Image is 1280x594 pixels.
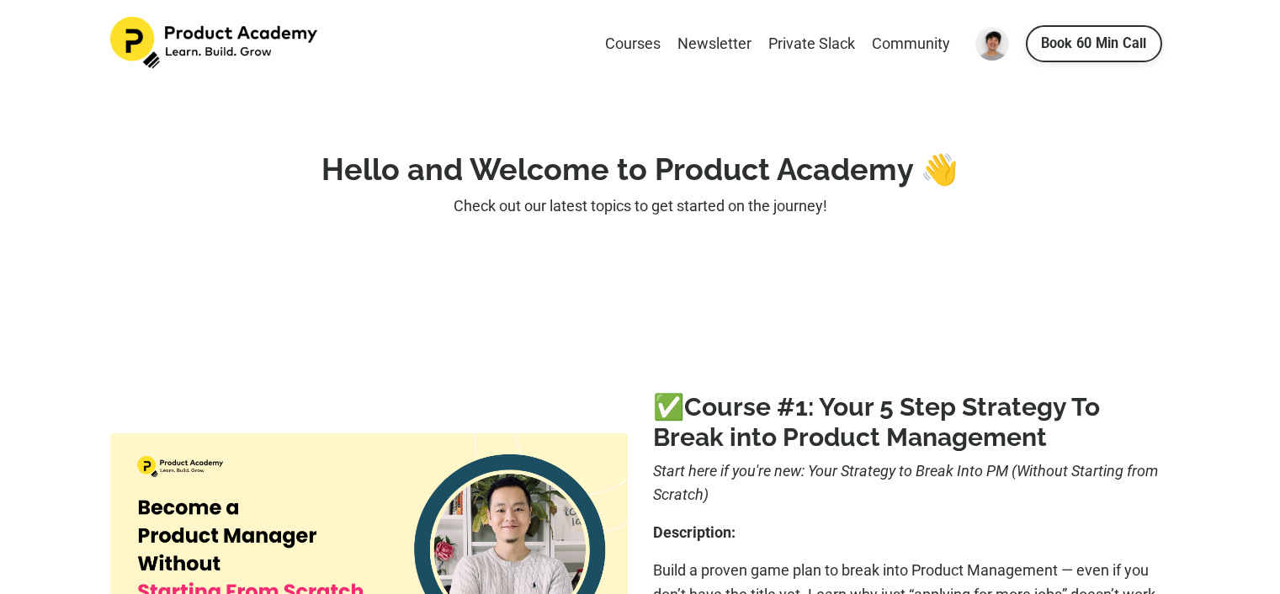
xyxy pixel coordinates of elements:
[653,392,795,422] b: ✅
[872,32,950,56] a: Community
[768,32,855,56] a: Private Slack
[653,462,1158,504] i: Start here if you're new: Your Strategy to Break Into PM (Without Starting from Scratch)
[110,194,1171,219] p: Check out our latest topics to get started on the journey!
[975,27,1009,61] img: User Avatar
[605,32,661,56] a: Courses
[321,151,959,187] strong: Hello and Welcome to Product Academy 👋
[110,17,321,69] img: Product Academy Logo
[653,392,1100,452] a: 1: Your 5 Step Strategy To Break into Product Management
[684,392,795,422] a: Course #
[677,32,752,56] a: Newsletter
[1026,25,1162,62] a: Book 60 Min Call
[653,523,736,541] b: Description:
